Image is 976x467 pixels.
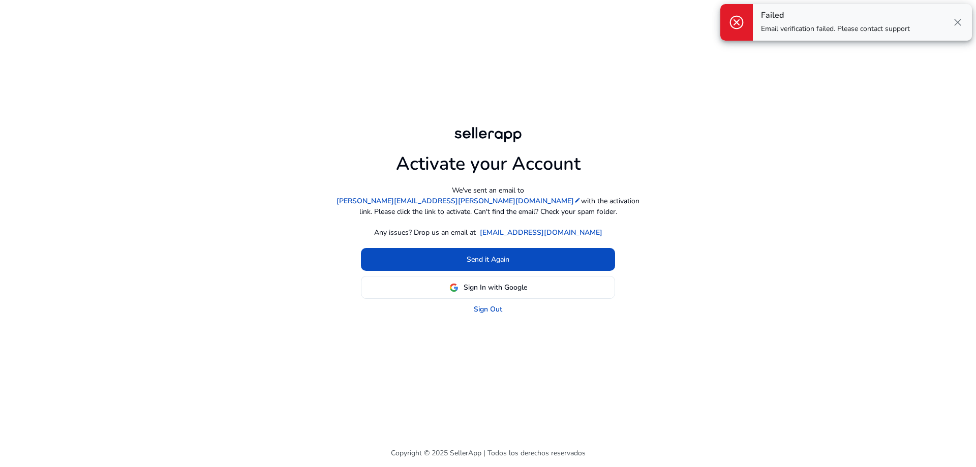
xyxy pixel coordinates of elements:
[361,276,615,299] button: Sign In with Google
[574,197,581,204] mat-icon: edit
[474,304,502,315] a: Sign Out
[335,185,640,217] p: We've sent an email to with the activation link. Please click the link to activate. Can't find th...
[374,227,476,238] p: Any issues? Drop us an email at
[952,16,964,28] span: close
[728,14,745,30] span: cancel
[361,248,615,271] button: Send it Again
[396,145,581,175] h1: Activate your Account
[464,282,527,293] span: Sign In with Google
[467,254,509,265] span: Send it Again
[449,283,459,292] img: google-logo.svg
[480,227,602,238] a: [EMAIL_ADDRESS][DOMAIN_NAME]
[337,196,581,206] a: [PERSON_NAME][EMAIL_ADDRESS][PERSON_NAME][DOMAIN_NAME]
[391,448,586,458] font: Copyright © 2025 SellerApp | Todos los derechos reservados
[761,24,910,34] p: Email verification failed. Please contact support
[761,11,910,20] h4: Failed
